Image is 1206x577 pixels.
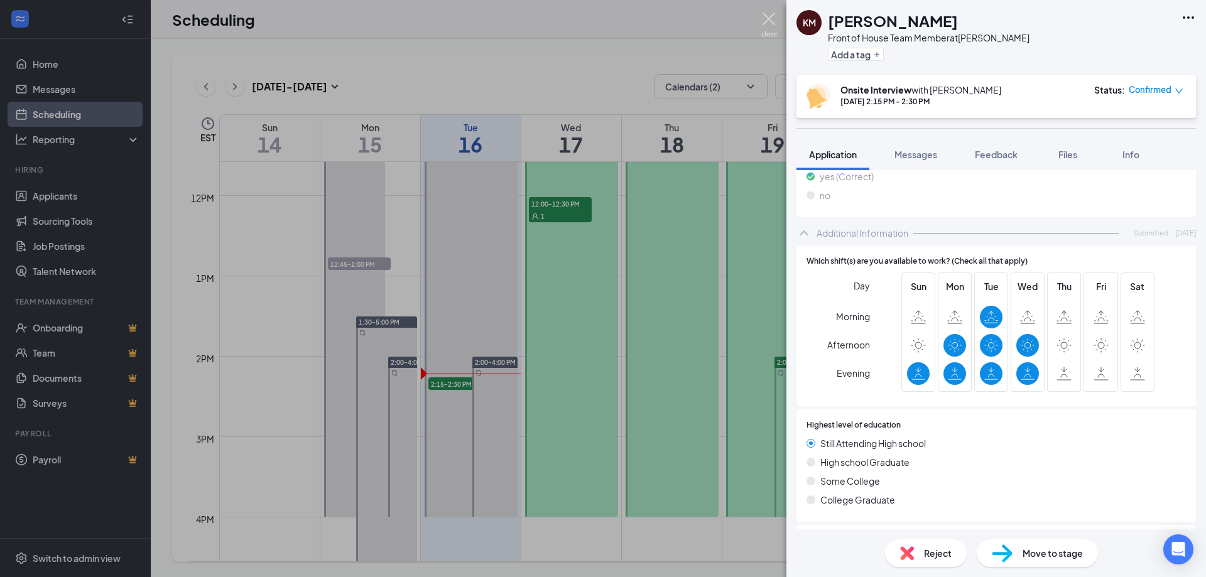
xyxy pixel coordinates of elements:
svg: Plus [873,51,881,58]
span: Some College [820,474,880,488]
svg: Ellipses [1181,10,1196,25]
span: Afternoon [827,333,870,356]
span: Sun [907,279,930,293]
div: Front of House Team Member at [PERSON_NAME] [828,31,1029,44]
span: Evening [837,362,870,384]
span: Day [854,279,870,293]
b: Onsite Interview [840,84,911,95]
span: Reject [924,546,952,560]
div: Additional Information [817,227,908,239]
span: Still Attending High school [820,436,926,450]
span: Morning [836,305,870,328]
span: [DATE] [1175,227,1196,238]
div: [DATE] 2:15 PM - 2:30 PM [840,96,1001,107]
div: with [PERSON_NAME] [840,84,1001,96]
span: Application [809,149,857,160]
span: Tue [980,279,1002,293]
span: Which shift(s) are you available to work? (Check all that apply) [807,256,1028,267]
span: High school Graduate [820,455,910,469]
span: Thu [1053,279,1075,293]
span: Messages [894,149,937,160]
span: no [820,188,830,202]
h1: [PERSON_NAME] [828,10,958,31]
div: KM [803,16,816,29]
span: Files [1058,149,1077,160]
div: Status : [1094,84,1125,96]
span: Highest level of education [807,419,901,431]
span: Confirmed [1129,84,1171,96]
span: Fri [1090,279,1112,293]
span: Move to stage [1023,546,1083,560]
span: Info [1122,149,1139,160]
div: Open Intercom Messenger [1163,534,1193,564]
span: down [1175,87,1183,95]
span: Wed [1016,279,1039,293]
span: yes (Correct) [820,170,874,183]
span: Submitted: [1134,227,1170,238]
svg: ChevronUp [796,225,812,240]
span: Sat [1126,279,1149,293]
span: Feedback [975,149,1018,160]
span: College Graduate [820,493,895,507]
span: Mon [943,279,966,293]
button: PlusAdd a tag [828,48,884,61]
